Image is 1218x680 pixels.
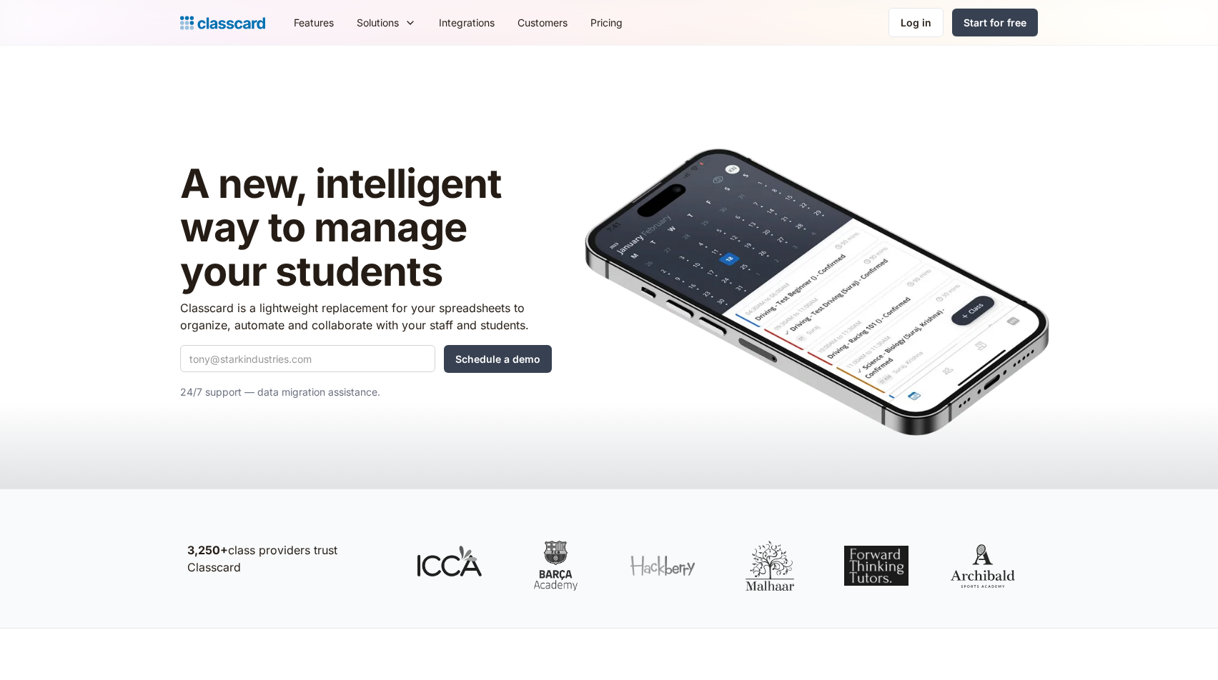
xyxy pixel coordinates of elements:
[180,13,265,33] a: Logo
[901,15,931,30] div: Log in
[180,345,435,372] input: tony@starkindustries.com
[427,6,506,39] a: Integrations
[444,345,552,373] input: Schedule a demo
[180,384,552,401] p: 24/7 support — data migration assistance.
[282,6,345,39] a: Features
[952,9,1038,36] a: Start for free
[180,299,552,334] p: Classcard is a lightweight replacement for your spreadsheets to organize, automate and collaborat...
[187,543,228,557] strong: 3,250+
[345,6,427,39] div: Solutions
[357,15,399,30] div: Solutions
[888,8,944,37] a: Log in
[180,345,552,373] form: Quick Demo Form
[506,6,579,39] a: Customers
[180,162,552,294] h1: A new, intelligent way to manage your students
[964,15,1026,30] div: Start for free
[187,541,387,576] p: class providers trust Classcard
[579,6,634,39] a: Pricing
